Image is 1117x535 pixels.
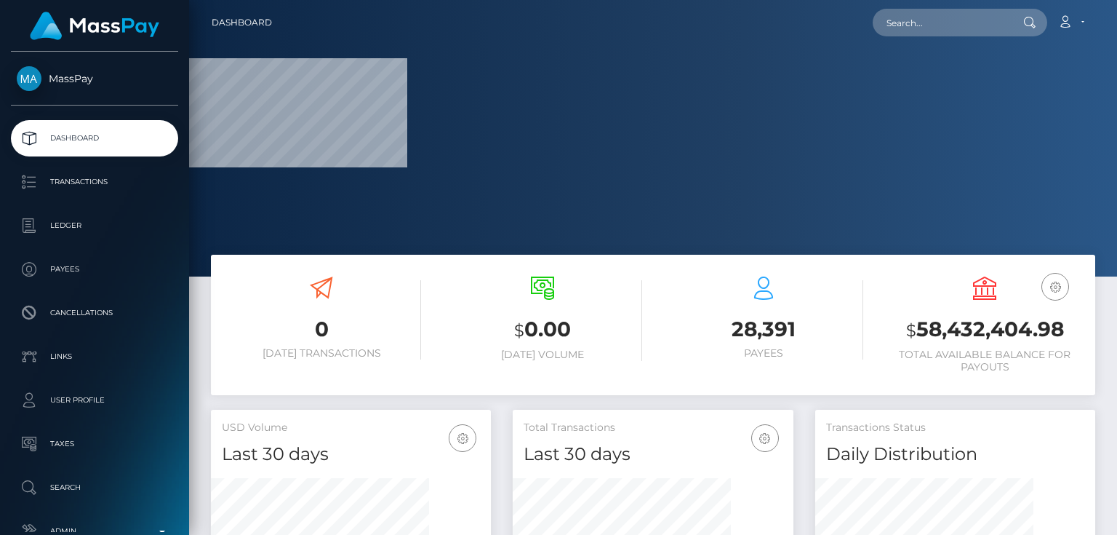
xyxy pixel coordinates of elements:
[664,347,863,360] h6: Payees
[11,120,178,156] a: Dashboard
[11,338,178,375] a: Links
[11,251,178,288] a: Payees
[524,442,782,467] h4: Last 30 days
[11,72,178,85] span: MassPay
[11,469,178,506] a: Search
[17,171,172,193] p: Transactions
[11,295,178,331] a: Cancellations
[17,389,172,411] p: User Profile
[11,207,178,244] a: Ledger
[17,346,172,368] p: Links
[906,320,916,341] small: $
[17,477,172,499] p: Search
[885,349,1084,373] h6: Total Available Balance for Payouts
[17,258,172,280] p: Payees
[524,421,782,435] h5: Total Transactions
[11,382,178,419] a: User Profile
[443,349,642,361] h6: [DATE] Volume
[222,421,480,435] h5: USD Volume
[17,66,41,91] img: MassPay
[11,426,178,462] a: Taxes
[17,302,172,324] p: Cancellations
[826,442,1084,467] h4: Daily Distribution
[222,347,421,360] h6: [DATE] Transactions
[222,315,421,344] h3: 0
[11,164,178,200] a: Transactions
[885,315,1084,345] h3: 58,432,404.98
[17,215,172,237] p: Ledger
[443,315,642,345] h3: 0.00
[222,442,480,467] h4: Last 30 days
[17,433,172,455] p: Taxes
[826,421,1084,435] h5: Transactions Status
[514,320,524,341] small: $
[17,127,172,149] p: Dashboard
[873,9,1009,36] input: Search...
[664,315,863,344] h3: 28,391
[30,12,159,40] img: MassPay Logo
[212,7,272,38] a: Dashboard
